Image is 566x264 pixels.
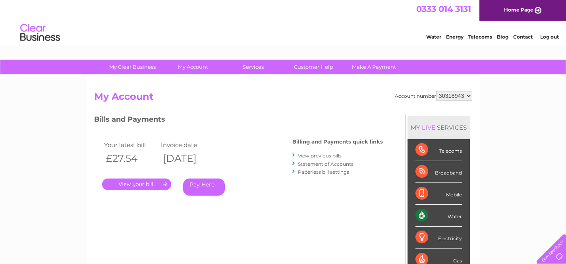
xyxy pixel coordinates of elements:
[540,34,559,40] a: Log out
[298,161,354,167] a: Statement of Accounts
[415,139,462,161] div: Telecoms
[341,60,407,74] a: Make A Payment
[415,205,462,227] div: Water
[220,60,286,74] a: Services
[416,4,471,14] a: 0333 014 3131
[415,183,462,205] div: Mobile
[408,116,470,139] div: MY SERVICES
[102,140,159,150] td: Your latest bill
[415,227,462,248] div: Electricity
[159,150,216,167] th: [DATE]
[94,114,383,128] h3: Bills and Payments
[420,124,437,131] div: LIVE
[183,179,225,196] a: Pay Here
[160,60,226,74] a: My Account
[102,179,171,190] a: .
[298,153,342,159] a: View previous bills
[281,60,346,74] a: Customer Help
[159,140,216,150] td: Invoice date
[96,4,471,39] div: Clear Business is a trading name of Verastar Limited (registered in [GEOGRAPHIC_DATA] No. 3667643...
[395,91,472,101] div: Account number
[513,34,533,40] a: Contact
[446,34,464,40] a: Energy
[100,60,165,74] a: My Clear Business
[102,150,159,167] th: £27.54
[426,34,441,40] a: Water
[20,21,60,45] img: logo.png
[298,169,349,175] a: Paperless bill settings
[497,34,508,40] a: Blog
[415,161,462,183] div: Broadband
[292,139,383,145] h4: Billing and Payments quick links
[468,34,492,40] a: Telecoms
[94,91,472,106] h2: My Account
